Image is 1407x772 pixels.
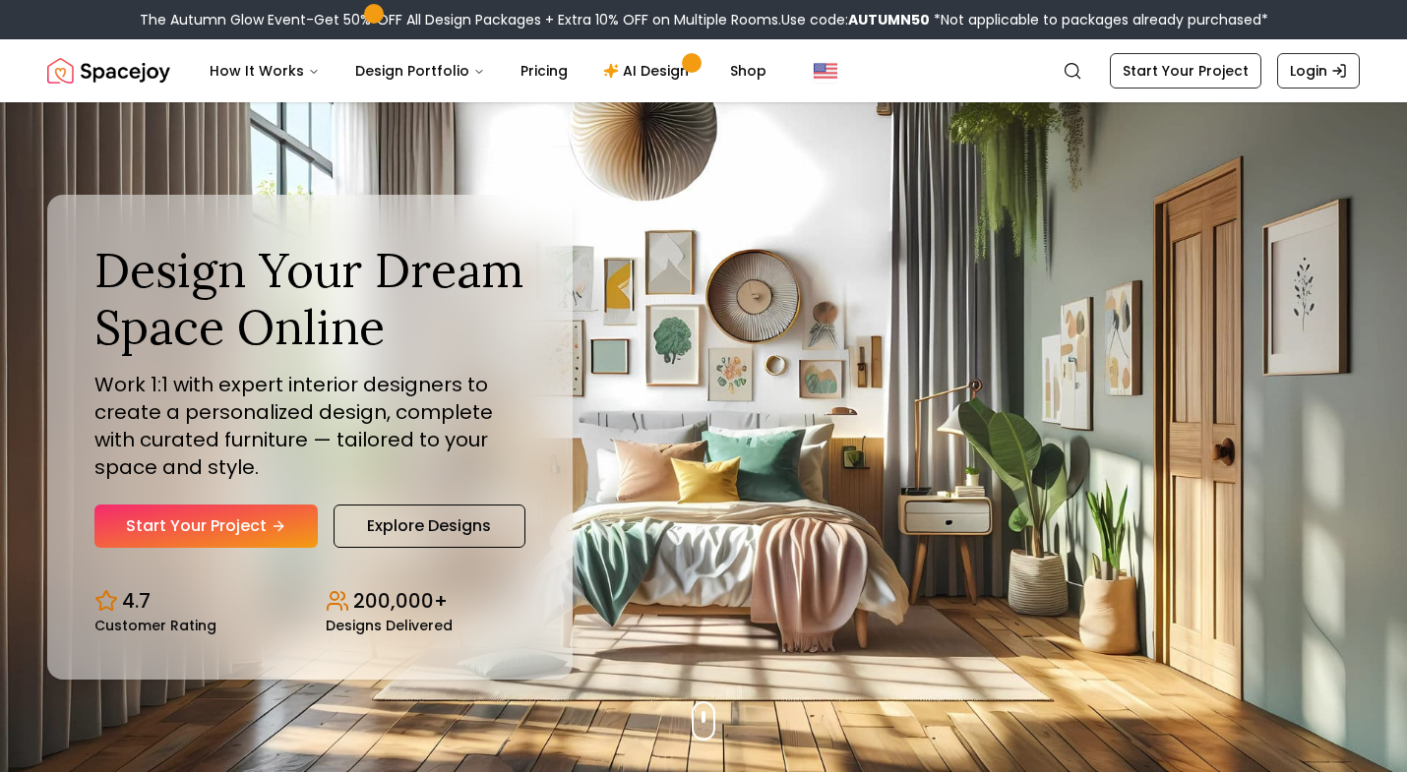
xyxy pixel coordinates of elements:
a: Start Your Project [94,505,318,548]
a: Start Your Project [1110,53,1261,89]
small: Designs Delivered [326,619,453,632]
button: Design Portfolio [339,51,501,90]
a: Explore Designs [334,505,525,548]
nav: Main [194,51,782,90]
img: Spacejoy Logo [47,51,170,90]
div: Design stats [94,571,525,632]
a: AI Design [587,51,710,90]
small: Customer Rating [94,619,216,632]
p: Work 1:1 with expert interior designers to create a personalized design, complete with curated fu... [94,371,525,481]
h1: Design Your Dream Space Online [94,242,525,355]
div: The Autumn Glow Event-Get 50% OFF All Design Packages + Extra 10% OFF on Multiple Rooms. [140,10,1268,30]
b: AUTUMN50 [848,10,930,30]
span: *Not applicable to packages already purchased* [930,10,1268,30]
a: Shop [714,51,782,90]
span: Use code: [781,10,930,30]
a: Spacejoy [47,51,170,90]
p: 4.7 [122,587,151,615]
nav: Global [47,39,1360,102]
img: United States [814,59,837,83]
button: How It Works [194,51,336,90]
p: 200,000+ [353,587,448,615]
a: Pricing [505,51,583,90]
a: Login [1277,53,1360,89]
